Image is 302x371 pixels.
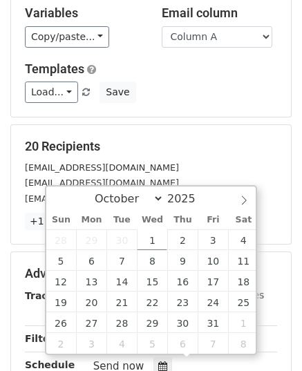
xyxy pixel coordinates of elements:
span: October 28, 2025 [106,312,137,333]
span: November 4, 2025 [106,333,137,354]
h5: 20 Recipients [25,139,277,154]
span: October 23, 2025 [167,292,198,312]
input: Year [164,192,214,205]
span: October 21, 2025 [106,292,137,312]
span: September 28, 2025 [46,229,77,250]
span: October 11, 2025 [228,250,258,271]
span: October 19, 2025 [46,292,77,312]
span: October 24, 2025 [198,292,228,312]
span: October 1, 2025 [137,229,167,250]
button: Save [100,82,135,103]
span: Mon [76,216,106,225]
span: November 5, 2025 [137,333,167,354]
h5: Variables [25,6,141,21]
strong: Tracking [25,290,71,301]
span: October 3, 2025 [198,229,228,250]
span: October 18, 2025 [228,271,258,292]
strong: Schedule [25,359,75,370]
span: October 8, 2025 [137,250,167,271]
span: Tue [106,216,137,225]
span: October 30, 2025 [167,312,198,333]
small: [EMAIL_ADDRESS][DOMAIN_NAME] [25,178,179,188]
span: October 12, 2025 [46,271,77,292]
span: September 30, 2025 [106,229,137,250]
span: October 15, 2025 [137,271,167,292]
span: October 25, 2025 [228,292,258,312]
span: November 6, 2025 [167,333,198,354]
span: October 14, 2025 [106,271,137,292]
span: October 22, 2025 [137,292,167,312]
span: October 27, 2025 [76,312,106,333]
span: October 17, 2025 [198,271,228,292]
a: Copy/paste... [25,26,109,48]
span: October 6, 2025 [76,250,106,271]
span: Wed [137,216,167,225]
span: October 10, 2025 [198,250,228,271]
span: October 13, 2025 [76,271,106,292]
span: November 8, 2025 [228,333,258,354]
span: October 20, 2025 [76,292,106,312]
span: November 3, 2025 [76,333,106,354]
span: October 2, 2025 [167,229,198,250]
a: Templates [25,61,84,76]
span: Sun [46,216,77,225]
small: [EMAIL_ADDRESS][DOMAIN_NAME] [25,162,179,173]
span: October 5, 2025 [46,250,77,271]
h5: Email column [162,6,278,21]
span: Fri [198,216,228,225]
span: November 7, 2025 [198,333,228,354]
iframe: Chat Widget [233,305,302,371]
a: +17 more [25,213,83,230]
span: October 16, 2025 [167,271,198,292]
a: Load... [25,82,78,103]
strong: Filters [25,333,60,344]
span: November 1, 2025 [228,312,258,333]
h5: Advanced [25,266,277,281]
span: September 29, 2025 [76,229,106,250]
span: October 26, 2025 [46,312,77,333]
span: Sat [228,216,258,225]
span: October 9, 2025 [167,250,198,271]
span: October 4, 2025 [228,229,258,250]
small: [EMAIL_ADDRESS][DOMAIN_NAME] [25,193,179,204]
span: Thu [167,216,198,225]
span: October 29, 2025 [137,312,167,333]
span: October 31, 2025 [198,312,228,333]
span: October 7, 2025 [106,250,137,271]
span: November 2, 2025 [46,333,77,354]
